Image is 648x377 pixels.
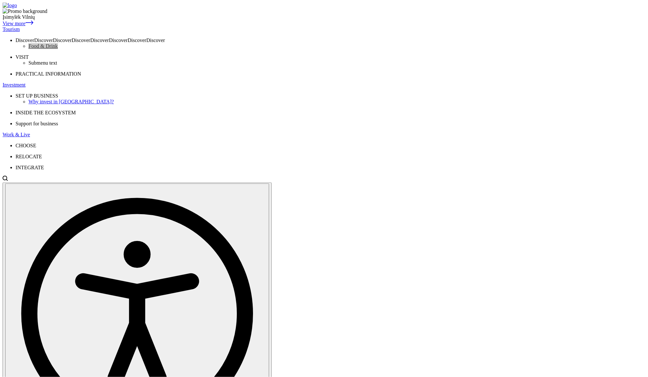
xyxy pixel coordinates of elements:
[128,37,147,43] span: Discover
[90,37,109,43] span: Discover
[146,37,165,43] span: Discover
[34,37,53,43] span: Discover
[3,8,645,171] nav: Primary navigation
[16,37,34,43] span: Discover
[16,121,58,126] span: Support for business
[3,26,645,32] a: Tourism
[16,71,81,77] span: PRACTICAL INFORMATION
[16,93,58,99] span: SET UP BUSINESS
[16,154,42,159] span: RELOCATE
[16,143,36,148] span: CHOOSE
[3,177,8,182] a: Open search modal
[28,99,645,105] a: Why invest in [GEOGRAPHIC_DATA]?
[3,14,645,20] div: Įsimylėk Vilnių
[53,37,72,43] span: Discover
[3,132,645,138] a: Work & Live
[28,60,57,66] span: Submenu text
[71,37,90,43] span: Discover
[3,8,47,14] img: Promo background
[16,54,29,60] span: VISIT
[109,37,128,43] span: Discover
[28,43,645,49] a: Food & Drink
[16,110,76,115] span: INSIDE THE ECOSYSTEM
[3,21,26,26] span: View more
[3,3,17,8] img: logo
[3,21,33,26] a: View more
[16,165,44,170] span: INTEGRATE
[3,82,645,88] a: Investment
